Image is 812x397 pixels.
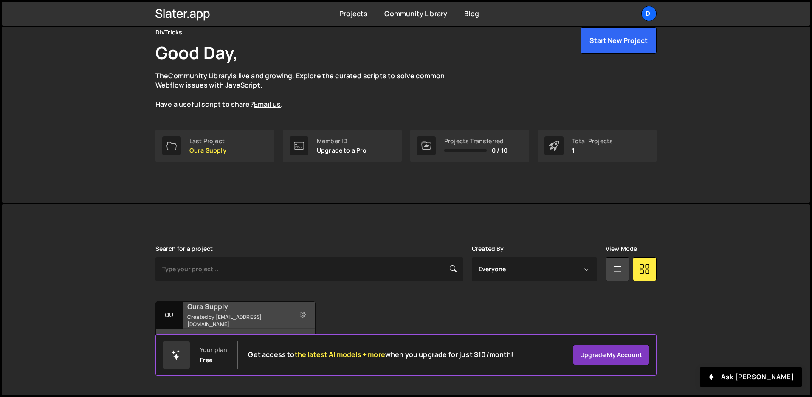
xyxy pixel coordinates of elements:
a: Email us [254,99,281,109]
div: Member ID [317,138,367,145]
a: Community Library [168,71,231,80]
p: 1 [572,147,613,154]
div: DivTricks [155,27,182,37]
h1: Good Day, [155,41,238,64]
a: Ou Oura Supply Created by [EMAIL_ADDRESS][DOMAIN_NAME] 71 pages, last updated by [DATE] [155,301,316,354]
span: the latest AI models + more [295,350,385,359]
label: Search for a project [155,245,213,252]
a: Di [641,6,657,21]
div: Free [200,357,213,363]
div: Projects Transferred [444,138,508,145]
a: Community Library [384,9,447,18]
h2: Oura Supply [187,302,290,311]
a: Blog [464,9,479,18]
p: Upgrade to a Pro [317,147,367,154]
button: Start New Project [581,27,657,54]
p: The is live and growing. Explore the curated scripts to solve common Webflow issues with JavaScri... [155,71,461,109]
a: Upgrade my account [573,345,649,365]
div: Total Projects [572,138,613,145]
small: Created by [EMAIL_ADDRESS][DOMAIN_NAME] [187,313,290,328]
a: Projects [339,9,367,18]
h2: Get access to when you upgrade for just $10/month! [248,351,513,359]
a: Last Project Oura Supply [155,130,274,162]
span: 0 / 10 [492,147,508,154]
input: Type your project... [155,257,463,281]
div: Ou [156,302,183,329]
p: Oura Supply [189,147,226,154]
div: Last Project [189,138,226,145]
div: 71 pages, last updated by [DATE] [156,329,315,354]
label: View Mode [606,245,637,252]
label: Created By [472,245,504,252]
div: Your plan [200,346,227,353]
button: Ask [PERSON_NAME] [700,367,802,387]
